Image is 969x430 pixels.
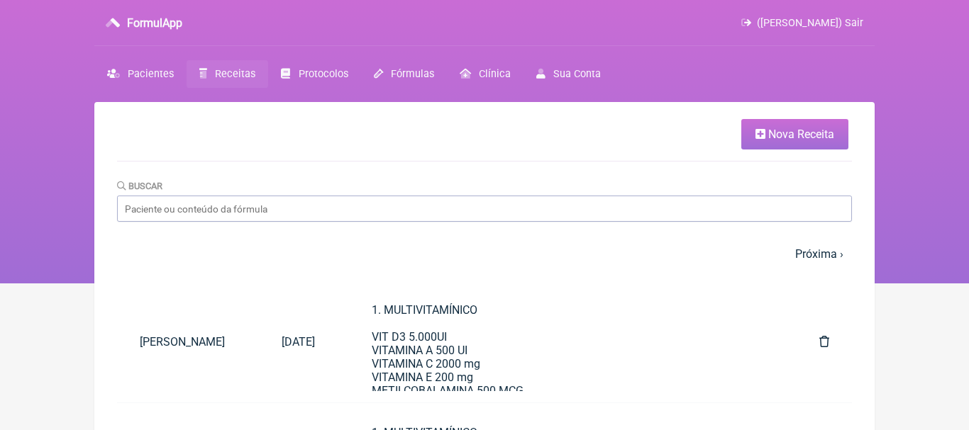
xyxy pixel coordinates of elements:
span: Clínica [479,68,511,80]
nav: pager [117,239,852,269]
span: Receitas [215,68,255,80]
span: Sua Conta [553,68,601,80]
a: ([PERSON_NAME]) Sair [741,17,863,29]
span: Fórmulas [391,68,434,80]
input: Paciente ou conteúdo da fórmula [117,196,852,222]
a: Protocolos [268,60,360,88]
a: Sua Conta [524,60,614,88]
a: Clínica [447,60,524,88]
a: [PERSON_NAME] [117,324,259,360]
span: Protocolos [299,68,348,80]
a: Nova Receita [741,119,848,149]
span: Pacientes [128,68,174,80]
a: Fórmulas [361,60,447,88]
label: Buscar [117,181,162,191]
a: [DATE] [259,324,338,360]
span: Nova Receita [768,128,834,141]
div: 1. MULTIVITAMÍNICO VIT D3 5.000UI VITAMINA A 500 UI VITAMINA C 2000 mg VITAMINA E 200 mg METILCOB... [372,303,763,411]
a: Pacientes [94,60,187,88]
a: 1. MULTIVITAMÍNICOVIT D3 5.000UIVITAMINA A 500 UIVITAMINA C 2000 mgVITAMINA E 200 mgMETILCOBALAMI... [349,292,785,391]
a: Próxima › [795,247,843,261]
a: Receitas [187,60,268,88]
h3: FormulApp [127,16,182,30]
span: ([PERSON_NAME]) Sair [757,17,863,29]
